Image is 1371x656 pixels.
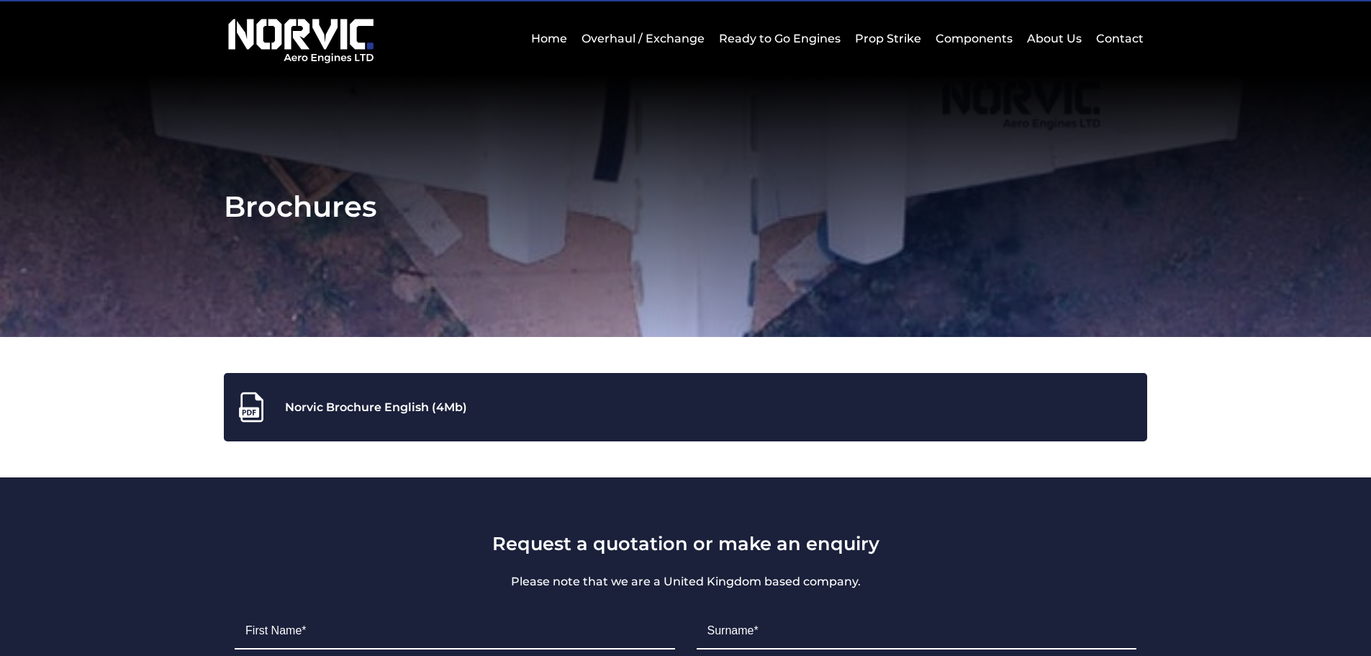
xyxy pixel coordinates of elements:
h1: Brochures [224,189,1147,224]
a: Components [932,21,1016,56]
p: Please note that we are a United Kingdom based company. [224,573,1147,590]
a: Home [528,21,571,56]
img: Norvic Aero Engines logo [224,12,378,64]
input: First Name* [235,614,674,650]
a: Contact [1092,21,1144,56]
a: Overhaul / Exchange [578,21,708,56]
h3: Request a quotation or make an enquiry [224,532,1147,554]
a: Prop Strike [851,21,925,56]
a: Ready to Go Engines [715,21,844,56]
a: Norvic Brochure English (4Mb) [235,391,1136,423]
input: Surname* [697,614,1136,650]
a: About Us [1023,21,1085,56]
